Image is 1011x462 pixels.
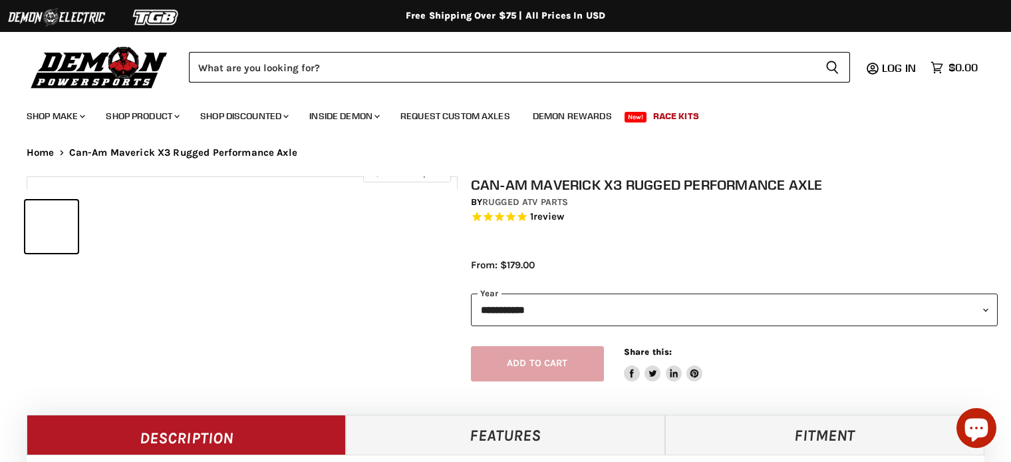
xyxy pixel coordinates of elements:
[533,210,565,222] span: review
[299,103,388,130] a: Inside Demon
[190,103,297,130] a: Shop Discounted
[69,147,297,158] span: Can-Am Maverick X3 Rugged Performance Axle
[189,52,850,83] form: Product
[17,103,93,130] a: Shop Make
[96,103,188,130] a: Shop Product
[815,52,850,83] button: Search
[27,147,55,158] a: Home
[471,259,535,271] span: From: $179.00
[346,415,665,455] a: Features
[390,103,520,130] a: Request Custom Axles
[882,61,916,75] span: Log in
[523,103,622,130] a: Demon Rewards
[370,168,444,178] span: Click to expand
[471,176,998,193] h1: Can-Am Maverick X3 Rugged Performance Axle
[482,196,568,208] a: Rugged ATV Parts
[530,210,565,222] span: 1 reviews
[471,294,998,326] select: year
[952,408,1000,451] inbox-online-store-chat: Shopify online store chat
[27,415,346,455] a: Description
[876,62,924,74] a: Log in
[643,103,709,130] a: Race Kits
[17,97,974,130] ul: Main menu
[25,200,78,253] button: IMAGE thumbnail
[106,5,206,30] img: TGB Logo 2
[189,52,815,83] input: Search
[624,347,672,357] span: Share this:
[625,112,647,122] span: New!
[27,43,172,91] img: Demon Powersports
[471,210,998,224] span: Rated 5.0 out of 5 stars 1 reviews
[624,346,703,381] aside: Share this:
[665,415,984,455] a: Fitment
[471,195,998,210] div: by
[7,5,106,30] img: Demon Electric Logo 2
[948,61,978,74] span: $0.00
[924,58,984,77] a: $0.00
